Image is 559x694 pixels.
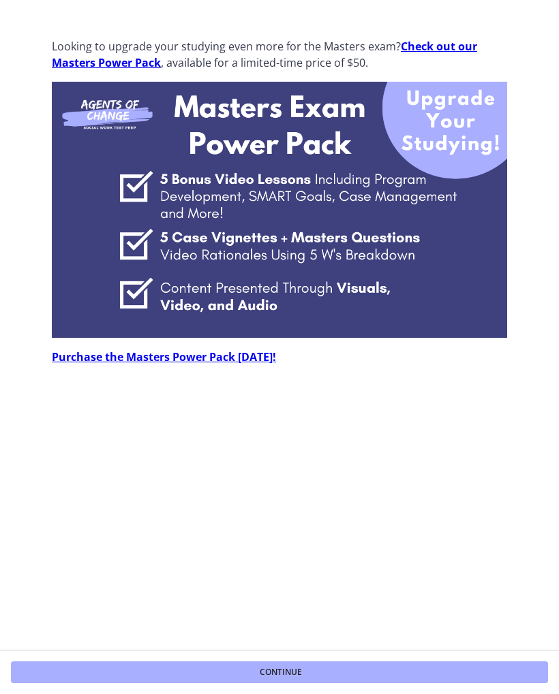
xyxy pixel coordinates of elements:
span: Continue [260,667,302,678]
img: Masters_Power_Pack_%282%29.png [52,82,507,338]
p: Looking to upgrade your studying even more for the Masters exam? , available for a limited-time p... [52,38,507,71]
button: Continue [11,661,548,683]
a: Purchase the Masters Power Pack [DATE]! [52,349,276,364]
